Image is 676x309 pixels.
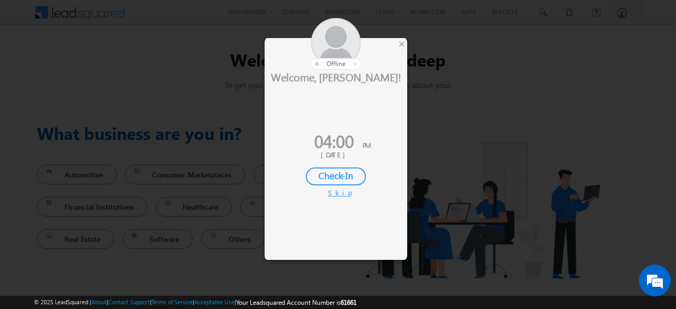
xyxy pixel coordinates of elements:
span: 04:00 [314,129,354,153]
span: 61661 [341,298,356,306]
span: offline [326,60,345,68]
span: Your Leadsquared Account Number is [236,298,356,306]
a: Contact Support [108,298,150,305]
a: Terms of Service [152,298,193,305]
a: About [91,298,107,305]
div: × [396,38,407,50]
a: Acceptable Use [194,298,234,305]
span: PM [362,141,371,149]
div: Skip [328,188,344,198]
div: Welcome, [PERSON_NAME]! [265,70,407,83]
div: [DATE] [273,150,399,160]
span: © 2025 LeadSquared | | | | | [34,297,356,307]
div: Check-In [306,167,366,185]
